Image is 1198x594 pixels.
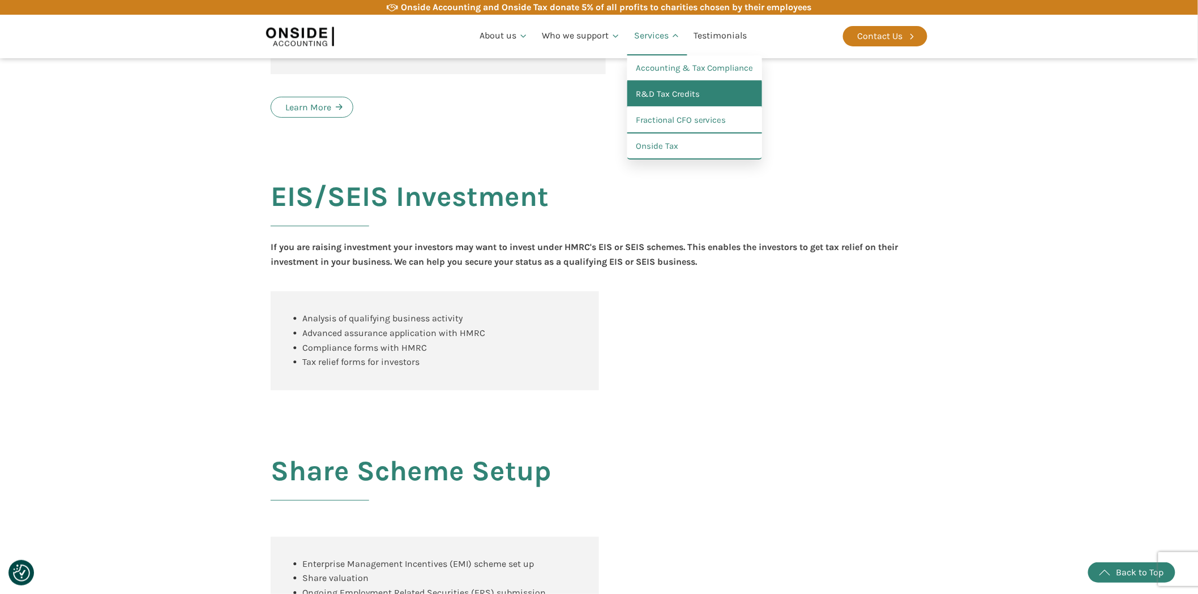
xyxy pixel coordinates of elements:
a: Accounting & Tax Compliance [627,55,762,81]
img: Onside Accounting [266,23,334,49]
span: Compliance forms with HMRC [302,342,427,353]
a: Testimonials [687,17,754,55]
a: About us [473,17,535,55]
div: Learn More [285,100,331,115]
div: If you are raising investment your investors may want to invest under HMRC's EIS or SEIS schemes.... [271,240,927,269]
h2: EIS/SEIS Investment [271,181,549,240]
div: Back to Top [1116,565,1164,580]
div: Enterprise Management Incentives (EMI) scheme set up [302,557,534,571]
a: Onside Tax [627,134,762,160]
span: Advanced assurance application with HMRC [302,328,485,338]
a: Who we support [535,17,627,55]
a: Fractional CFO services [627,107,762,134]
img: Revisit consent button [13,565,30,582]
a: Learn More [271,97,353,118]
a: Back to Top [1088,562,1175,583]
a: Services [627,17,687,55]
span: Analysis of qualifying business activity [302,313,463,324]
a: R&D Tax Credits [627,81,762,107]
button: Consent Preferences [13,565,30,582]
h2: Share Scheme Setup [271,455,551,514]
a: Contact Us [843,26,927,46]
span: Tax relief forms for investors [302,356,420,367]
div: Contact Us [857,29,902,44]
